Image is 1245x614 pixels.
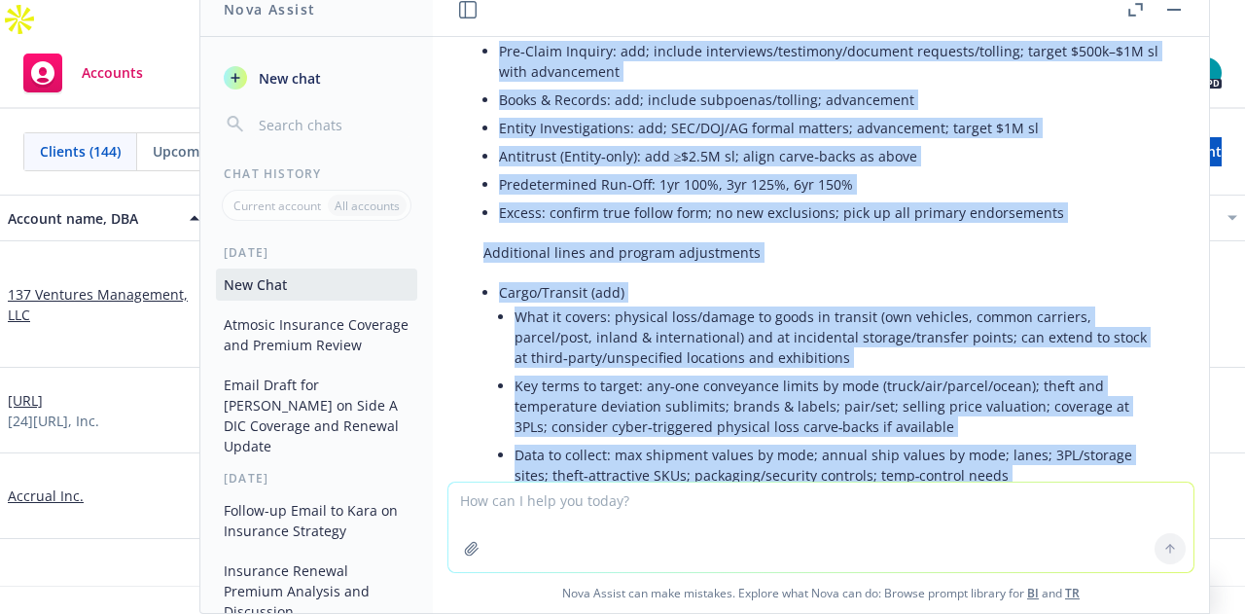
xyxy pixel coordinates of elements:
[8,284,199,325] a: 137 Ventures Management, LLC
[216,60,417,95] button: New chat
[255,111,409,138] input: Search chats
[40,141,121,162] span: Clients (144)
[441,573,1201,613] span: Nova Assist can make mistakes. Explore what Nova can do: Browse prompt library for and
[153,141,310,162] span: Upcoming renewals (75)
[499,37,1158,86] li: Pre‑Claim Inquiry: add; include interviews/testimony/document requests/tolling; target $500k–$1M ...
[200,244,433,261] div: [DATE]
[499,278,1158,493] li: Cargo/Transit (add)
[499,170,1158,199] li: Predetermined Run‑Off: 1yr 100%, 3yr 125%, 6yr 150%
[515,303,1158,372] li: What it covers: physical loss/damage to goods in transit (own vehicles, common carriers, parcel/p...
[515,441,1158,489] li: Data to collect: max shipment values by mode; annual ship values by mode; lanes; 3PL/storage site...
[335,198,400,214] p: All accounts
[200,470,433,487] div: [DATE]
[499,86,1158,114] li: Books & Records: add; include subpoenas/tolling; advancement
[216,369,417,462] button: Email Draft for [PERSON_NAME] on Side A DIC Coverage and Renewal Update
[515,372,1158,441] li: Key terms to target: any‑one conveyance limits by mode (truck/air/parcel/ocean); theft and temper...
[8,390,43,411] a: [URL]
[216,269,417,301] button: New Chat
[499,142,1158,170] li: Antitrust (Entity‑only): add ≥$2.5M sl; align carve‑backs as above
[8,208,178,229] div: Account name, DBA
[8,411,99,431] span: [24][URL], Inc.
[1065,585,1080,601] a: TR
[499,199,1158,227] li: Excess: confirm true follow form; no new exclusions; pick up all primary endorsements
[216,494,417,547] button: Follow-up Email to Kara on Insurance Strategy
[499,114,1158,142] li: Entity Investigations: add; SEC/DOJ/AG formal matters; advancement; target $1M sl
[82,65,143,81] span: Accounts
[16,46,151,100] a: Accounts
[200,165,433,182] div: Chat History
[216,308,417,361] button: Atmosic Insurance Coverage and Premium Review
[8,486,84,506] a: Accrual Inc.
[1027,585,1039,601] a: BI
[255,68,321,89] span: New chat
[233,198,321,214] p: Current account
[483,242,1158,263] p: Additional lines and program adjustments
